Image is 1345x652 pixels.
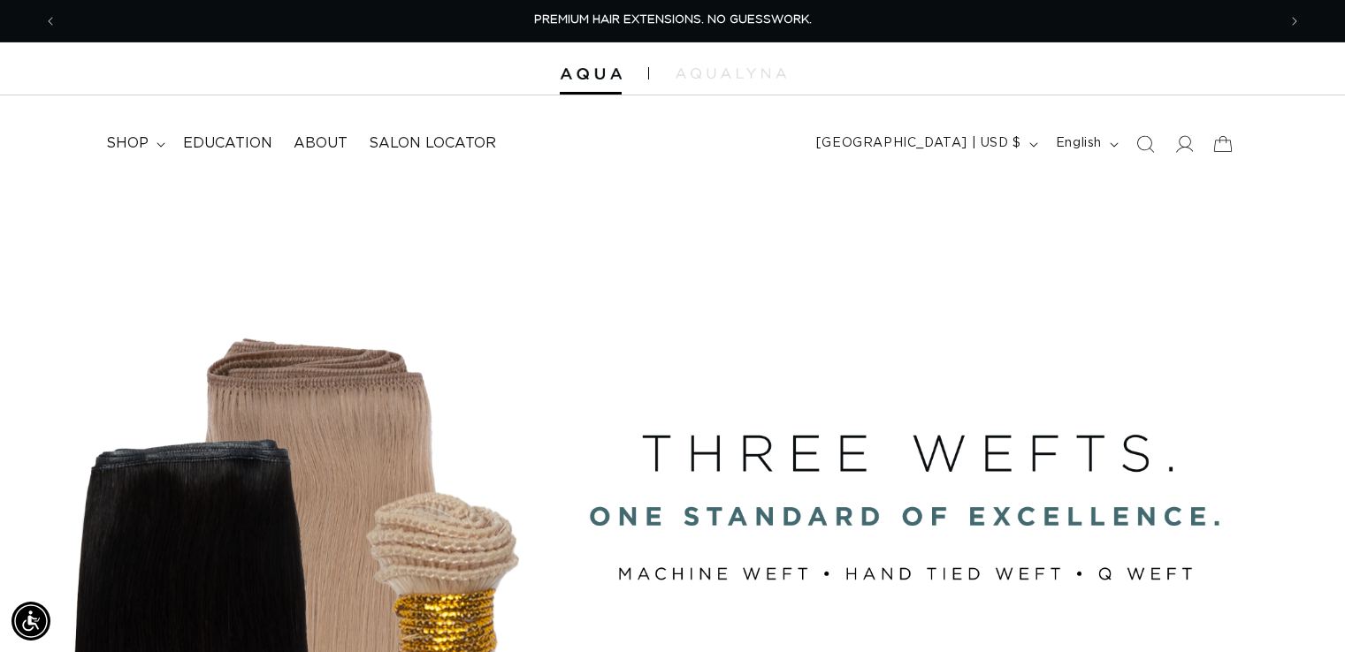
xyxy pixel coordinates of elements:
[676,68,786,79] img: aqualyna.com
[172,124,283,163] a: Education
[31,4,70,38] button: Previous announcement
[1126,125,1165,163] summary: Search
[816,134,1021,153] span: [GEOGRAPHIC_DATA] | USD $
[806,127,1045,161] button: [GEOGRAPHIC_DATA] | USD $
[358,124,507,163] a: Salon Locator
[369,134,496,153] span: Salon Locator
[106,134,149,153] span: shop
[96,124,172,163] summary: shop
[11,602,50,641] div: Accessibility Menu
[1275,4,1314,38] button: Next announcement
[1045,127,1126,161] button: English
[294,134,348,153] span: About
[183,134,272,153] span: Education
[1056,134,1102,153] span: English
[534,14,812,26] span: PREMIUM HAIR EXTENSIONS. NO GUESSWORK.
[560,68,622,80] img: Aqua Hair Extensions
[283,124,358,163] a: About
